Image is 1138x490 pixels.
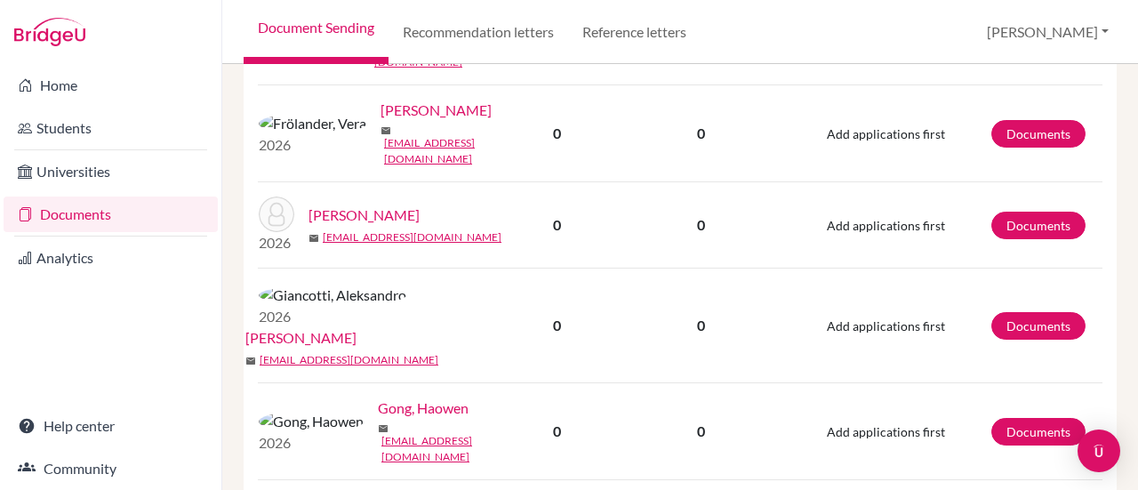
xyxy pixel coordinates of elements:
[991,120,1086,148] a: Documents
[378,398,469,419] a: Gong, Haowen
[991,312,1086,340] a: Documents
[4,68,218,103] a: Home
[309,205,420,226] a: [PERSON_NAME]
[323,229,501,245] a: [EMAIL_ADDRESS][DOMAIN_NAME]
[259,232,294,253] p: 2026
[14,18,85,46] img: Bridge-U
[619,123,783,144] p: 0
[381,125,391,136] span: mail
[1078,430,1120,472] div: Open Intercom Messenger
[309,233,319,244] span: mail
[4,408,218,444] a: Help center
[991,212,1086,239] a: Documents
[4,240,218,276] a: Analytics
[991,418,1086,446] a: Documents
[245,327,357,349] a: [PERSON_NAME]
[827,126,945,141] span: Add applications first
[381,433,509,465] a: [EMAIL_ADDRESS][DOMAIN_NAME]
[619,315,783,336] p: 0
[827,424,945,439] span: Add applications first
[259,134,366,156] p: 2026
[619,421,783,442] p: 0
[259,197,294,232] img: Frowein, Lenni
[979,15,1117,49] button: [PERSON_NAME]
[378,423,389,434] span: mail
[260,352,438,368] a: [EMAIL_ADDRESS][DOMAIN_NAME]
[4,154,218,189] a: Universities
[4,110,218,146] a: Students
[619,214,783,236] p: 0
[259,306,406,327] p: 2026
[381,100,492,121] a: [PERSON_NAME]
[827,218,945,233] span: Add applications first
[259,285,406,306] img: Giancotti, Aleksandro
[553,422,561,439] b: 0
[259,113,366,134] img: Frölander, Vera
[259,432,364,454] p: 2026
[4,451,218,486] a: Community
[553,125,561,141] b: 0
[4,197,218,232] a: Documents
[245,356,256,366] span: mail
[259,411,364,432] img: Gong, Haowen
[553,317,561,333] b: 0
[384,135,509,167] a: [EMAIL_ADDRESS][DOMAIN_NAME]
[553,216,561,233] b: 0
[827,318,945,333] span: Add applications first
